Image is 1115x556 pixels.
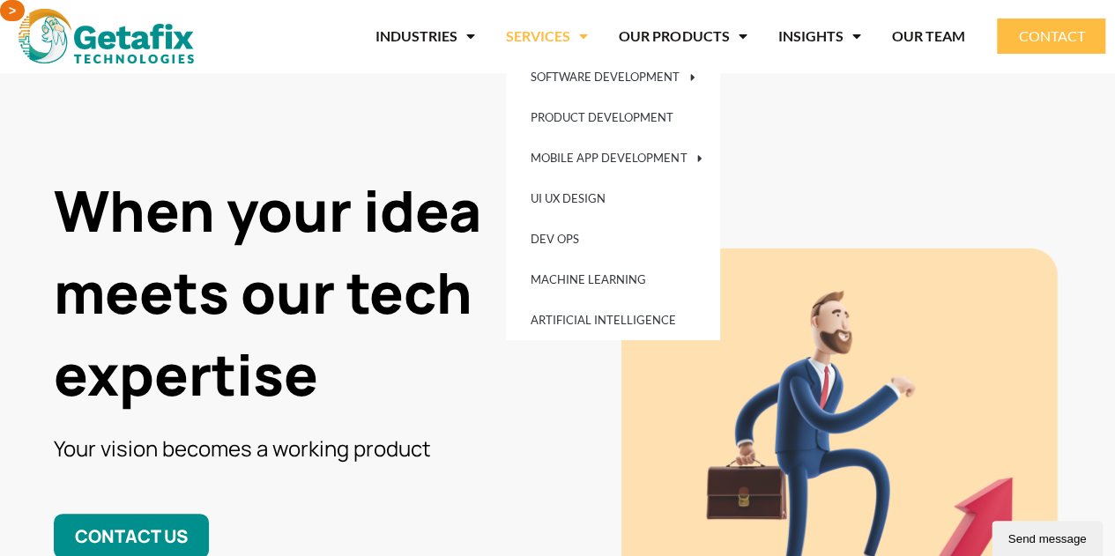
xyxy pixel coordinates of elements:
[54,170,600,415] h1: When your idea meets our tech expertise
[506,259,720,300] a: MACHINE LEARNING
[54,434,600,463] h3: Your vision becomes a working product
[19,9,194,63] img: web and mobile application development company
[75,524,188,548] span: CONTACT US
[777,16,860,56] a: INSIGHTS
[506,219,720,259] a: DEV OPS
[992,517,1106,556] iframe: chat widget
[619,16,747,56] a: OUR PRODUCTS
[506,56,720,340] ul: SERVICES
[997,19,1105,54] a: CONTACT
[506,300,720,340] a: ARTIFICIAL INTELLIGENCE
[1018,29,1084,43] span: CONTACT
[506,16,588,56] a: SERVICES
[506,178,720,219] a: UI UX DESIGN
[506,97,720,137] a: PRODUCT DEVELOPMENT
[375,16,475,56] a: INDUSTRIES
[506,56,720,97] a: SOFTWARE DEVELOPMENT
[506,137,720,178] a: MOBILE APP DEVELOPMENT
[220,16,964,56] nav: Menu
[891,16,964,56] a: OUR TEAM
